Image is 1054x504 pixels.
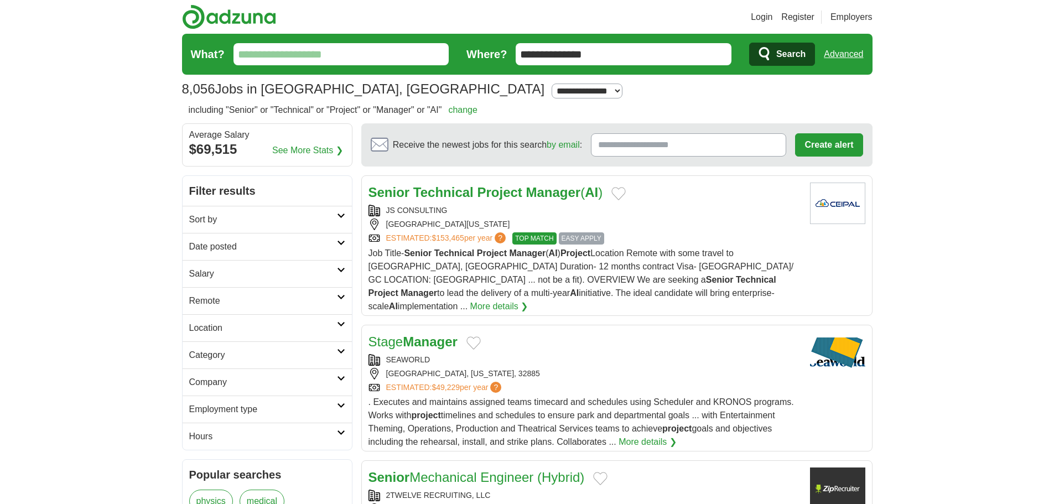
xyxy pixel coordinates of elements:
a: Hours [183,423,352,450]
strong: Manager [401,288,437,298]
strong: Project [477,248,507,258]
strong: Project [560,248,590,258]
strong: Senior [706,275,734,284]
h2: Company [189,376,337,389]
strong: AI [570,288,579,298]
div: 2TWELVE RECRUITING, LLC [368,490,801,501]
div: JS CONSULTING [368,205,801,216]
h2: Date posted [189,240,337,253]
a: Location [183,314,352,341]
a: Salary [183,260,352,287]
a: SEAWORLD [386,355,430,364]
h2: Category [189,349,337,362]
div: [GEOGRAPHIC_DATA][US_STATE] [368,219,801,230]
span: ? [495,232,506,243]
strong: Project [368,288,398,298]
strong: AI [389,302,398,311]
button: Add to favorite jobs [611,187,626,200]
label: Where? [466,46,507,63]
span: $153,465 [432,233,464,242]
strong: Manager [403,334,458,349]
a: SeniorMechanical Engineer (Hybrid) [368,470,585,485]
span: $49,229 [432,383,460,392]
strong: Senior [368,185,410,200]
a: StageManager [368,334,458,349]
a: See More Stats ❯ [272,144,343,157]
strong: Technical [736,275,776,284]
a: Employment type [183,396,352,423]
div: Average Salary [189,131,345,139]
a: change [448,105,477,115]
h2: Popular searches [189,466,345,483]
a: Date posted [183,233,352,260]
a: Senior Technical Project Manager(AI) [368,185,603,200]
label: What? [191,46,225,63]
a: Advanced [824,43,863,65]
strong: Project [477,185,522,200]
strong: Technical [434,248,475,258]
a: ESTIMATED:$49,229per year? [386,382,504,393]
img: SeaWorld Parks logo [810,332,865,373]
strong: AI [549,248,558,258]
strong: Technical [413,185,474,200]
button: Search [749,43,815,66]
a: Sort by [183,206,352,233]
a: More details ❯ [470,300,528,313]
button: Add to favorite jobs [593,472,608,485]
span: ? [490,382,501,393]
a: Company [183,368,352,396]
span: TOP MATCH [512,232,556,245]
strong: Senior [404,248,432,258]
a: Remote [183,287,352,314]
h2: Filter results [183,176,352,206]
a: More details ❯ [619,435,677,449]
strong: Senior [368,470,410,485]
a: by email [547,140,580,149]
h2: Remote [189,294,337,308]
span: Receive the newest jobs for this search : [393,138,582,152]
a: Category [183,341,352,368]
h2: Sort by [189,213,337,226]
h2: Location [189,321,337,335]
h2: Hours [189,430,337,443]
button: Create alert [795,133,863,157]
strong: project [662,424,692,433]
span: EASY APPLY [559,232,604,245]
img: Company logo [810,183,865,224]
img: Adzuna logo [182,4,276,29]
a: Register [781,11,814,24]
span: Job Title- ( ) Location Remote with some travel to [GEOGRAPHIC_DATA], [GEOGRAPHIC_DATA] Duration-... [368,248,794,311]
strong: Manager [509,248,546,258]
button: Add to favorite jobs [466,336,481,350]
a: Login [751,11,772,24]
div: [GEOGRAPHIC_DATA], [US_STATE], 32885 [368,368,801,380]
a: Employers [830,11,873,24]
strong: Manager [526,185,581,200]
span: 8,056 [182,79,215,99]
strong: AI [585,185,598,200]
a: ESTIMATED:$153,465per year? [386,232,508,245]
h1: Jobs in [GEOGRAPHIC_DATA], [GEOGRAPHIC_DATA] [182,81,545,96]
span: . Executes and maintains assigned teams timecard and schedules using Scheduler and KRONOS program... [368,397,794,446]
div: $69,515 [189,139,345,159]
span: Search [776,43,806,65]
h2: including "Senior" or "Technical" or "Project" or "Manager" or "AI" [189,103,477,117]
strong: project [411,411,440,420]
h2: Employment type [189,403,337,416]
h2: Salary [189,267,337,280]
